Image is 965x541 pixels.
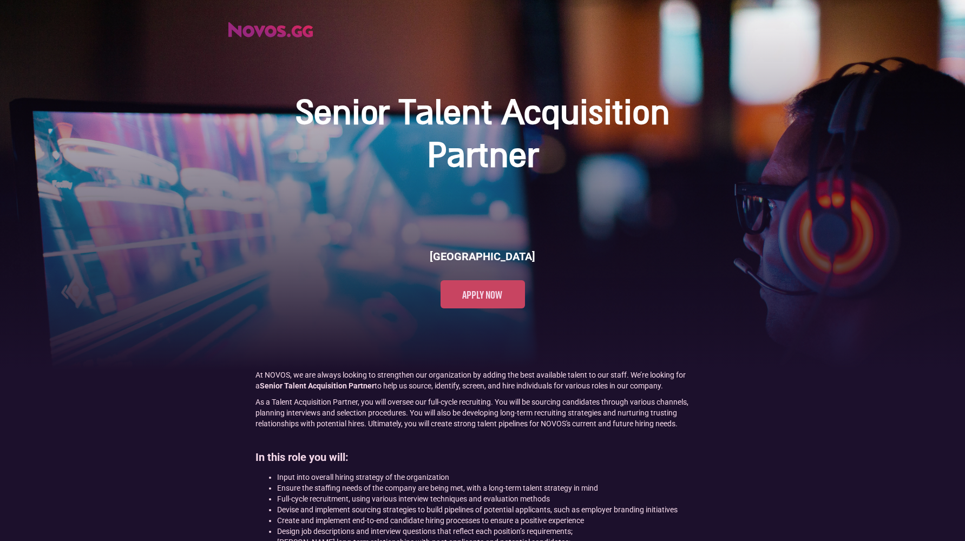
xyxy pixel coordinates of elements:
li: Input into overall hiring strategy of the organization [277,472,710,483]
strong: Senior Talent Acquisition Partner [260,381,375,390]
h1: Senior Talent Acquisition Partner [266,93,699,179]
li: Full-cycle recruitment, using various interview techniques and evaluation methods [277,493,710,504]
h6: [GEOGRAPHIC_DATA] [430,249,535,264]
li: Ensure the staffing needs of the company are being met, with a long-term talent strategy in mind [277,483,710,493]
li: Create and implement end-to-end candidate hiring processes to ensure a positive experience [277,515,710,526]
p: As a Talent Acquisition Partner, you will oversee our full-cycle recruiting. You will be sourcing... [255,397,710,429]
li: Design job descriptions and interview questions that reflect each position’s requirements; [277,526,710,537]
p: At NOVOS, we are always looking to strengthen our organization by adding the best available talen... [255,370,710,391]
strong: In this role you will: [255,451,349,464]
a: Apply now [441,280,525,308]
li: Devise and implement sourcing strategies to build pipelines of potential applicants, such as empl... [277,504,710,515]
